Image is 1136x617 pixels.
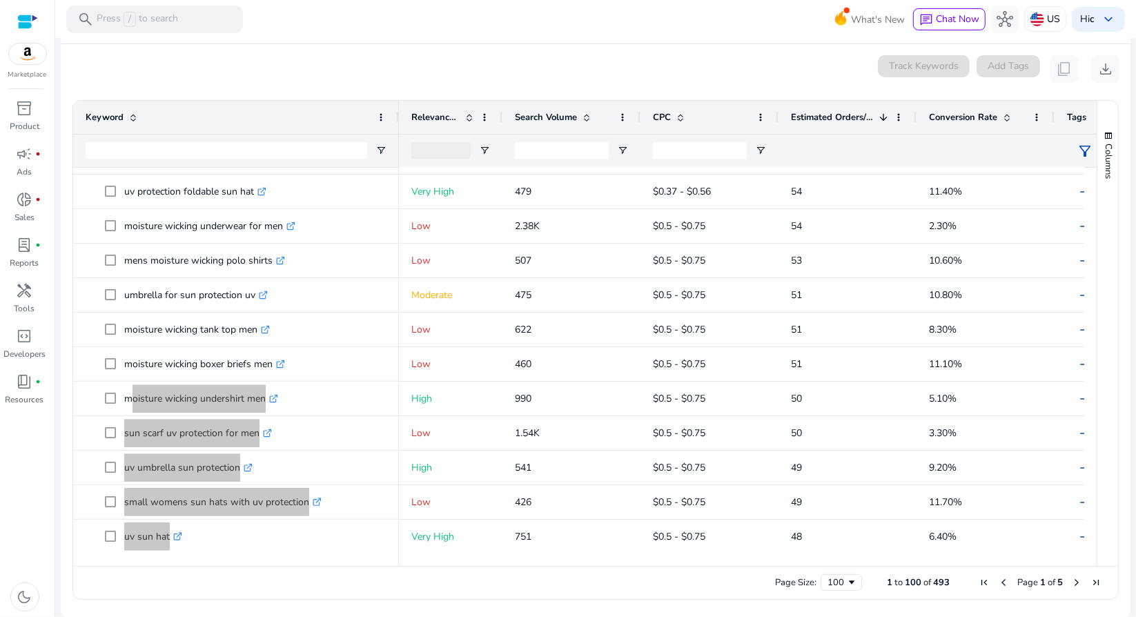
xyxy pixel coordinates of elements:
[653,111,671,124] span: CPC
[10,257,39,269] p: Reports
[998,577,1009,588] div: Previous Page
[3,348,46,360] p: Developers
[124,315,270,344] p: moisture wicking tank top men
[515,111,577,124] span: Search Volume
[936,12,979,26] span: Chat Now
[411,246,490,275] p: Low
[1067,111,1086,124] span: Tags
[36,242,41,248] span: fiber_manual_record
[124,212,295,240] p: moisture wicking underwear for men
[515,358,531,371] span: 460
[929,323,957,336] span: 8.30%
[929,288,962,302] span: 10.80%
[124,350,285,378] p: moisture wicking boxer briefs men
[479,145,490,156] button: Open Filter Menu
[887,576,892,589] span: 1
[1100,11,1117,28] span: keyboard_arrow_down
[1077,184,1093,200] span: add
[929,111,997,124] span: Conversion Rate
[653,142,747,159] input: CPC Filter Input
[124,12,136,27] span: /
[124,522,182,551] p: uv sun hat
[991,6,1019,33] button: hub
[17,191,33,208] span: donut_small
[1077,322,1093,338] span: add
[1090,577,1101,588] div: Last Page
[124,177,266,206] p: uv protection foldable sun hat
[755,145,766,156] button: Open Filter Menu
[515,392,531,405] span: 990
[617,145,628,156] button: Open Filter Menu
[36,197,41,202] span: fiber_manual_record
[1102,144,1115,179] span: Columns
[791,185,802,198] span: 54
[653,185,711,198] span: $0.37 - $0.56
[913,8,986,30] button: chatChat Now
[1092,55,1119,83] button: download
[791,254,802,267] span: 53
[905,576,921,589] span: 100
[1077,425,1093,442] span: add
[1077,253,1093,269] span: add
[97,12,178,27] p: Press to search
[1017,576,1038,589] span: Page
[1030,12,1044,26] img: us.svg
[827,576,846,589] div: 100
[124,488,322,516] p: small womens sun hats with uv protection
[653,530,705,543] span: $0.5 - $0.75
[791,392,802,405] span: 50
[791,111,874,124] span: Estimated Orders/Month
[791,358,802,371] span: 51
[411,384,490,413] p: High
[411,453,490,482] p: High
[124,281,268,309] p: umbrella for sun protection uv
[929,461,957,474] span: 9.20%
[124,384,278,413] p: moisture wicking undershirt men
[929,427,957,440] span: 3.30%
[17,373,33,390] span: book_4
[1077,494,1093,511] span: add
[86,142,367,159] input: Keyword Filter Input
[791,530,802,543] span: 48
[515,219,540,233] span: 2.38K
[515,427,540,440] span: 1.54K
[923,576,931,589] span: of
[86,111,124,124] span: Keyword
[17,166,32,178] p: Ads
[411,315,490,344] p: Low
[6,393,44,406] p: Resources
[515,254,531,267] span: 507
[8,70,47,80] p: Marketplace
[791,288,802,302] span: 51
[1080,14,1095,24] p: Hi
[653,219,705,233] span: $0.5 - $0.75
[14,211,35,224] p: Sales
[124,246,285,275] p: mens moisture wicking polo shirts
[1040,576,1046,589] span: 1
[929,496,962,509] span: 11.70%
[894,576,903,589] span: to
[17,282,33,299] span: handyman
[1048,576,1055,589] span: of
[997,11,1013,28] span: hub
[17,146,33,162] span: campaign
[1097,61,1114,77] span: download
[1077,218,1093,235] span: add
[515,461,531,474] span: 541
[124,453,253,482] p: uv umbrella sun protection
[14,302,35,315] p: Tools
[653,358,705,371] span: $0.5 - $0.75
[17,237,33,253] span: lab_profile
[929,392,957,405] span: 5.10%
[791,219,802,233] span: 54
[77,11,94,28] span: search
[1077,529,1093,545] span: add
[411,212,490,240] p: Low
[9,43,46,64] img: amazon.svg
[653,254,705,267] span: $0.5 - $0.75
[17,328,33,344] span: code_blocks
[929,358,962,371] span: 11.10%
[1077,391,1093,407] span: add
[821,574,862,591] div: Page Size
[17,589,33,605] span: dark_mode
